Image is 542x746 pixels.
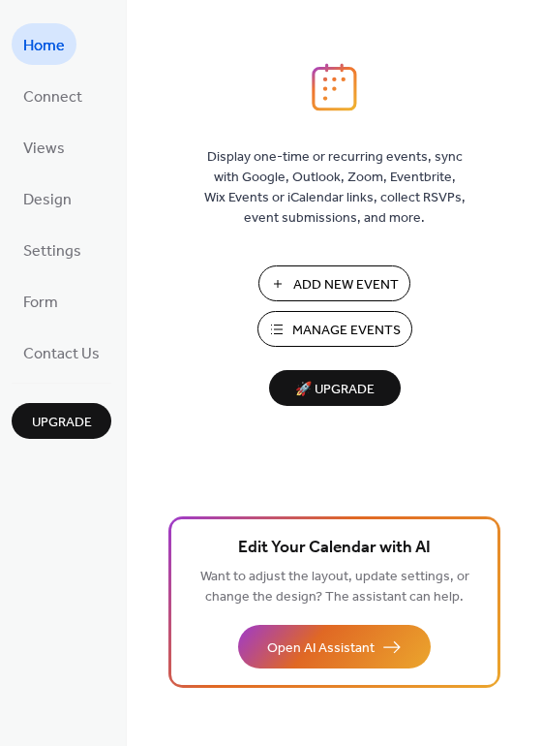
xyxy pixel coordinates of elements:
[293,275,399,295] span: Add New Event
[204,147,466,229] span: Display one-time or recurring events, sync with Google, Outlook, Zoom, Eventbrite, Wix Events or ...
[23,31,65,61] span: Home
[258,265,410,301] button: Add New Event
[200,564,469,610] span: Want to adjust the layout, update settings, or change the design? The assistant can help.
[12,75,94,116] a: Connect
[23,134,65,164] span: Views
[23,339,100,369] span: Contact Us
[12,280,70,322] a: Form
[12,403,111,439] button: Upgrade
[23,82,82,112] span: Connect
[12,229,93,270] a: Settings
[12,23,76,65] a: Home
[292,321,401,341] span: Manage Events
[238,535,431,562] span: Edit Your Calendar with AI
[12,331,111,373] a: Contact Us
[312,63,356,111] img: logo_icon.svg
[12,177,83,219] a: Design
[23,185,72,215] span: Design
[281,377,389,403] span: 🚀 Upgrade
[23,288,58,318] span: Form
[238,625,431,668] button: Open AI Assistant
[257,311,412,347] button: Manage Events
[32,413,92,433] span: Upgrade
[12,126,76,168] a: Views
[269,370,401,406] button: 🚀 Upgrade
[23,236,81,266] span: Settings
[267,638,375,659] span: Open AI Assistant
